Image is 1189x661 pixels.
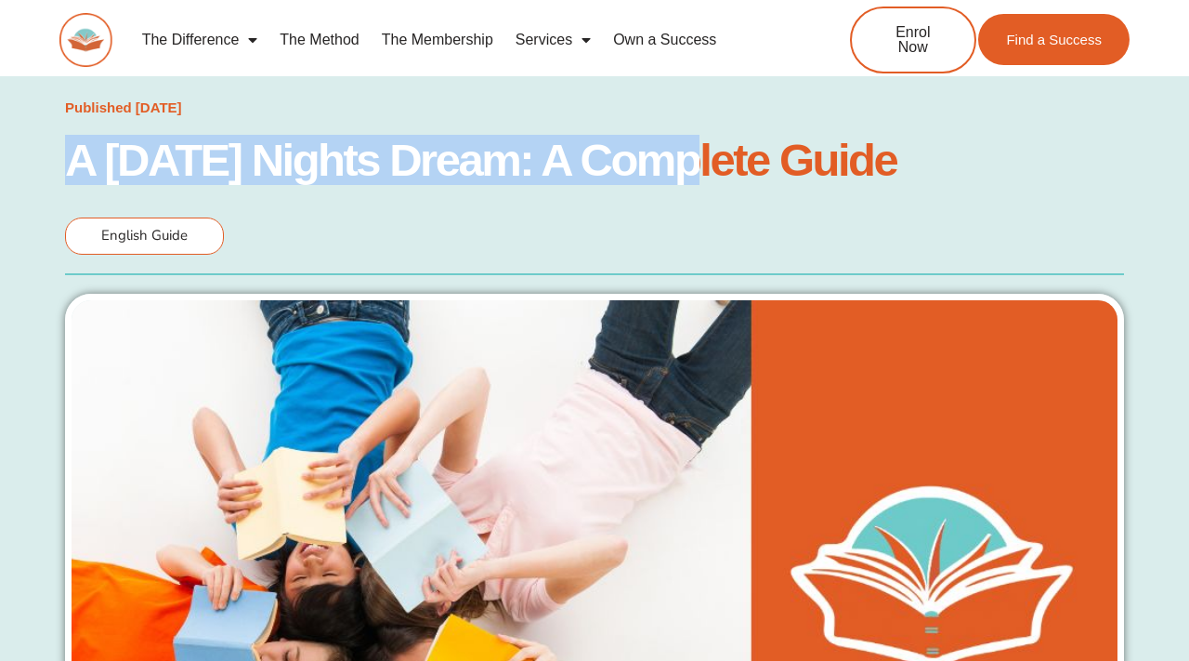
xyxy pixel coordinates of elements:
[504,19,602,61] a: Services
[978,14,1130,65] a: Find a Success
[131,19,269,61] a: The Difference
[131,19,790,61] nav: Menu
[101,226,188,245] span: English Guide
[850,7,976,73] a: Enrol Now
[65,95,182,121] a: Published [DATE]
[870,451,1189,661] iframe: Chat Widget
[371,19,504,61] a: The Membership
[136,99,182,115] time: [DATE]
[1006,33,1102,46] span: Find a Success
[880,25,947,55] span: Enrol Now
[65,99,132,115] span: Published
[268,19,370,61] a: The Method
[65,139,1124,180] h1: A [DATE] Nights Dream: A Complete Guide
[602,19,727,61] a: Own a Success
